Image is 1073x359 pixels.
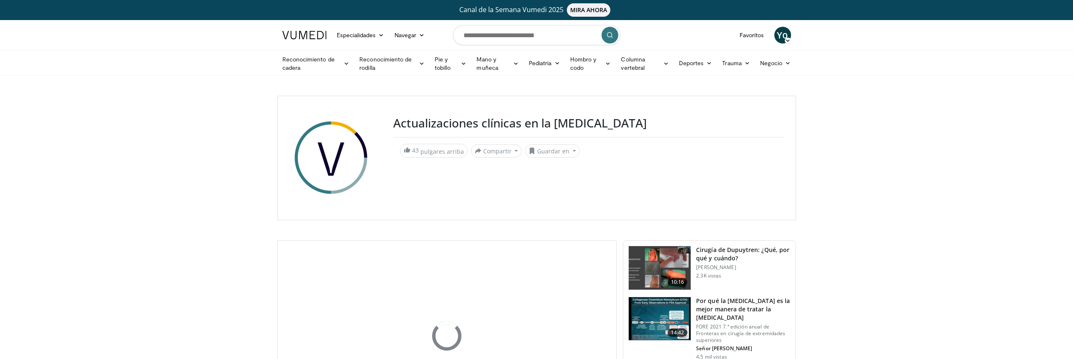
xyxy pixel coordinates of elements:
a: Reconocimiento de rodilla [354,55,430,72]
font: Yo [777,29,788,41]
img: 30e37c7b-c009-4d72-ae28-3910dcbe8f03.150x105_q85_crop-smart_upscale.jpg [629,297,691,341]
font: Reconocimiento de rodilla [359,56,412,71]
font: 2.3K vistas [696,272,721,279]
font: Guardar en [537,147,569,155]
font: Cirugía de Dupuytren: ¿Qué, por qué y cuándo? [696,246,789,262]
font: [PERSON_NAME] [696,264,736,271]
font: 43 [412,146,419,154]
a: Deportes [674,55,717,71]
font: Deportes [679,59,704,66]
a: Mano y muñeca [471,55,523,72]
font: MIRA AHORA [570,6,607,14]
button: Guardar en [525,144,580,158]
font: Canal de la Semana Vumedi 2025 [459,5,563,14]
font: Pediatría [529,59,552,66]
font: Columna vertebral [621,56,645,71]
font: Compartir [483,147,512,155]
font: pulgares arriba [420,147,464,155]
a: Navegar [389,27,430,43]
font: FORE 2021 7.ª edición anual de Fronteras en cirugía de extremidades superiores [696,323,785,344]
font: Reconocimiento de cadera [282,56,335,71]
font: Navegar [394,31,417,38]
a: Pie y tobillo [430,55,472,72]
a: Especialidades [332,27,389,43]
font: Pie y tobillo [435,56,451,71]
font: Especialidades [337,31,376,38]
font: Favoritos [740,31,764,38]
a: 10:16 Cirugía de Dupuytren: ¿Qué, por qué y cuándo? [PERSON_NAME] 2.3K vistas [628,246,790,290]
font: Por qué la [MEDICAL_DATA] es la mejor manera de tratar la [MEDICAL_DATA] [696,297,790,321]
font: 14:42 [671,329,684,336]
font: Mano y muñeca [476,56,498,71]
a: Trauma [717,55,755,71]
a: Reconocimiento de cadera [277,55,355,72]
a: Yo [774,27,791,43]
font: Actualizaciones clínicas en la [MEDICAL_DATA] [393,115,647,131]
font: Negocio [760,59,783,66]
a: Hombro y codo [565,55,616,72]
img: Logotipo de VuMedi [282,31,327,39]
a: Canal de la Semana Vumedi 2025MIRA AHORA [284,3,790,17]
font: Señor [PERSON_NAME] [696,345,752,352]
font: 10:16 [671,278,684,285]
font: Trauma [722,59,741,66]
button: Compartir [471,144,522,158]
a: Negocio [755,55,796,71]
input: Buscar temas, intervenciones [453,25,620,45]
a: Pediatría [524,55,565,71]
a: Favoritos [735,27,769,43]
a: 43 pulgares arriba [400,144,468,158]
a: Columna vertebral [616,55,674,72]
img: 9a5737f0-b8ca-495d-aa36-5da52c92a692.150x105_q85_crop-smart_upscale.jpg [629,246,691,290]
font: Hombro y codo [570,56,597,71]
